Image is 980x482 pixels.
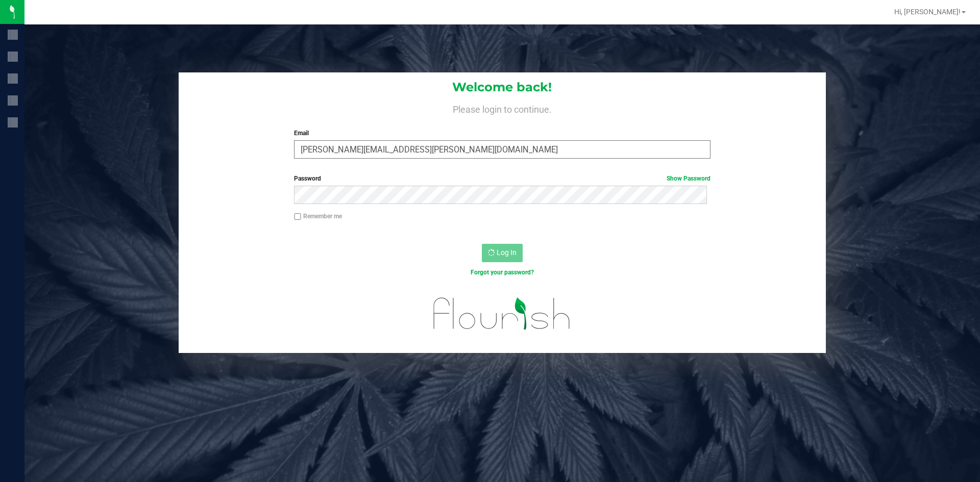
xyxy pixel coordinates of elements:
h1: Welcome back! [179,81,826,94]
label: Email [294,129,710,138]
input: Remember me [294,213,301,220]
img: flourish_logo.svg [421,288,583,340]
a: Show Password [667,175,710,182]
button: Log In [482,244,523,262]
h4: Please login to continue. [179,102,826,114]
label: Remember me [294,212,342,221]
span: Hi, [PERSON_NAME]! [894,8,961,16]
span: Password [294,175,321,182]
a: Forgot your password? [471,269,534,276]
span: Log In [497,248,517,257]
